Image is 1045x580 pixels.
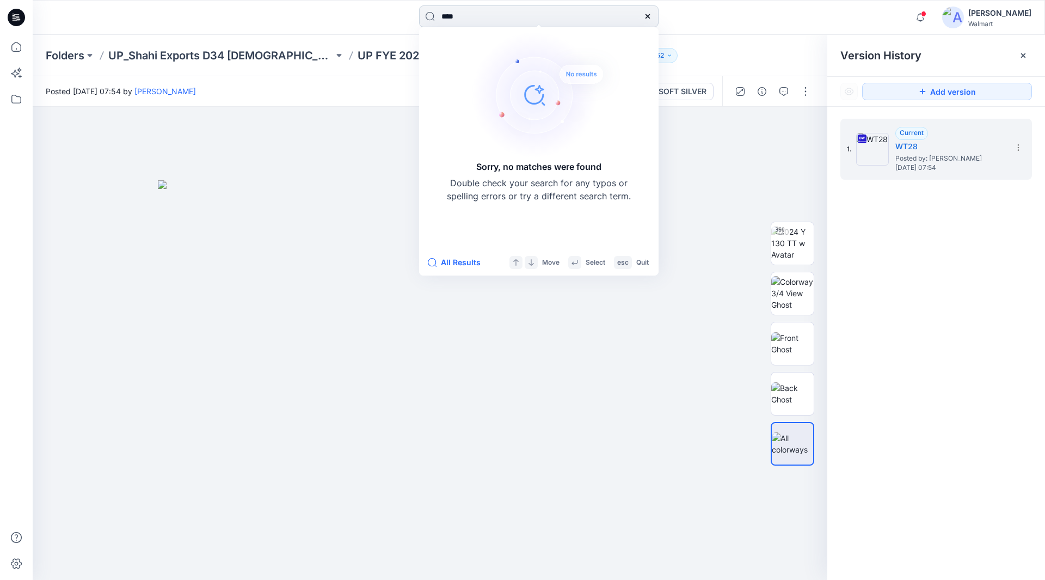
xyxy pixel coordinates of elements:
[659,86,706,97] div: SOFT SILVER
[471,29,624,160] img: Sorry, no matches were found
[643,48,678,63] button: 52
[542,257,560,268] p: Move
[771,382,814,405] img: Back Ghost
[134,87,196,96] a: [PERSON_NAME]
[771,332,814,355] img: Front Ghost
[840,83,858,100] button: Show Hidden Versions
[856,133,889,166] img: WT28
[968,7,1031,20] div: [PERSON_NAME]
[847,144,852,154] span: 1.
[446,176,631,203] p: Double check your search for any typos or spelling errors or try a different search term.
[640,83,714,100] button: SOFT SILVER
[753,83,771,100] button: Details
[862,83,1032,100] button: Add version
[840,49,921,62] span: Version History
[636,257,649,268] p: Quit
[900,129,924,137] span: Current
[1019,51,1028,60] button: Close
[476,160,601,173] h5: Sorry, no matches were found
[656,50,664,62] p: 52
[771,276,814,310] img: Colorway 3/4 View Ghost
[968,20,1031,28] div: Walmart
[617,257,629,268] p: esc
[942,7,964,28] img: avatar
[895,164,1004,172] span: [DATE] 07:54
[895,153,1004,164] span: Posted by: Rahul Singh
[895,140,1004,153] h5: WT28
[772,432,813,455] img: All colorways
[108,48,334,63] a: UP_Shahi Exports D34 [DEMOGRAPHIC_DATA] Tops
[586,257,605,268] p: Select
[771,226,814,260] img: 2024 Y 130 TT w Avatar
[358,48,583,63] a: UP FYE 2027 S2 D34 [DEMOGRAPHIC_DATA] Woven Tops
[46,86,196,97] span: Posted [DATE] 07:54 by
[46,48,84,63] a: Folders
[428,256,488,269] button: All Results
